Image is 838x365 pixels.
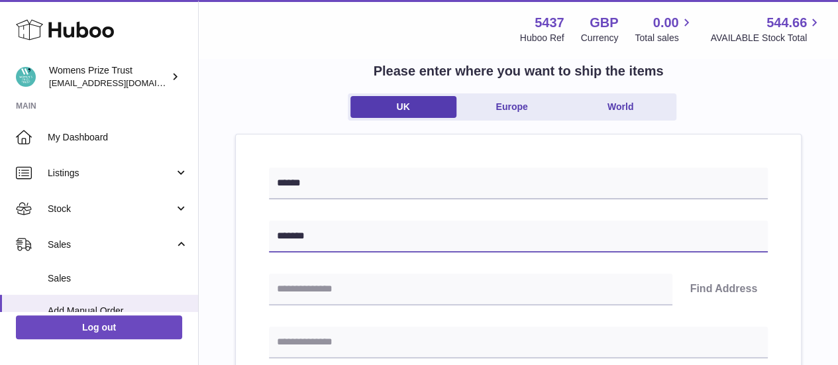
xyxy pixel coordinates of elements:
[49,78,195,88] span: [EMAIL_ADDRESS][DOMAIN_NAME]
[635,14,694,44] a: 0.00 Total sales
[590,14,618,32] strong: GBP
[374,62,664,80] h2: Please enter where you want to ship the items
[568,96,674,118] a: World
[710,32,822,44] span: AVAILABLE Stock Total
[16,67,36,87] img: info@womensprizeforfiction.co.uk
[520,32,564,44] div: Huboo Ref
[48,131,188,144] span: My Dashboard
[48,272,188,285] span: Sales
[535,14,564,32] strong: 5437
[710,14,822,44] a: 544.66 AVAILABLE Stock Total
[48,203,174,215] span: Stock
[635,32,694,44] span: Total sales
[581,32,619,44] div: Currency
[48,238,174,251] span: Sales
[350,96,456,118] a: UK
[766,14,807,32] span: 544.66
[459,96,565,118] a: Europe
[49,64,168,89] div: Womens Prize Trust
[48,167,174,180] span: Listings
[48,305,188,317] span: Add Manual Order
[653,14,679,32] span: 0.00
[16,315,182,339] a: Log out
